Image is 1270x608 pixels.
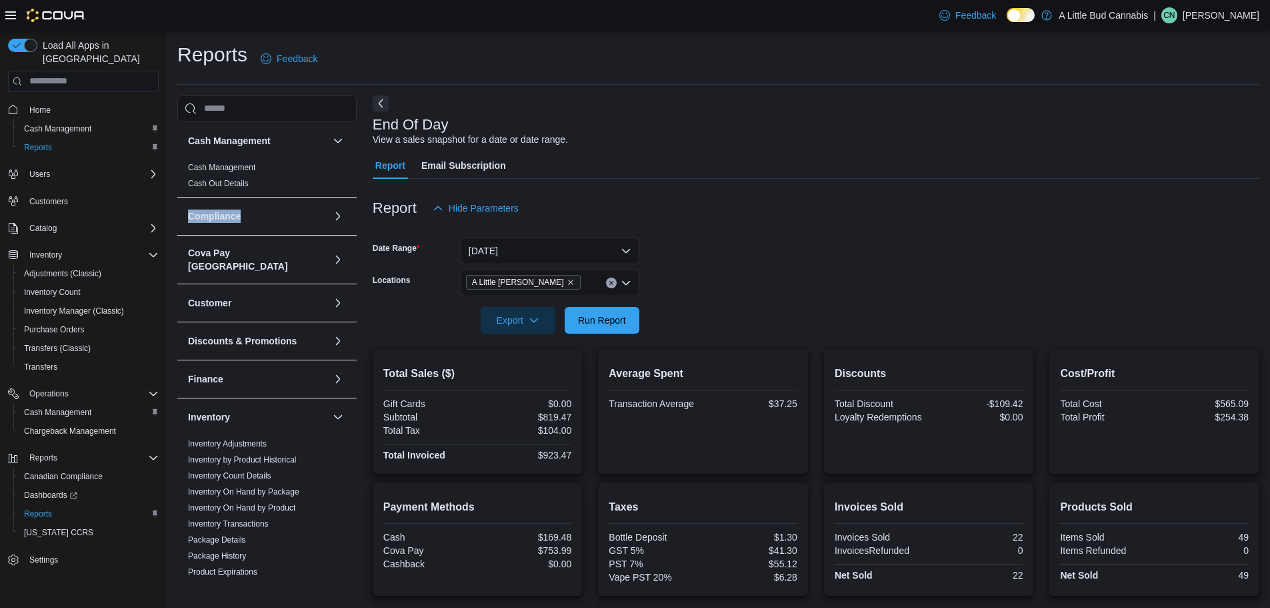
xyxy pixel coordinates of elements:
[835,499,1023,515] h2: Invoices Sold
[188,519,269,529] span: Inventory Transactions
[383,366,572,382] h2: Total Sales ($)
[480,545,571,556] div: $753.99
[24,386,74,402] button: Operations
[19,506,57,522] a: Reports
[8,95,159,605] nav: Complex example
[1007,22,1007,23] span: Dark Mode
[37,39,159,65] span: Load All Apps in [GEOGRAPHIC_DATA]
[29,223,57,234] span: Catalog
[188,567,257,577] a: Product Expirations
[1157,545,1249,556] div: 0
[383,545,475,556] div: Cova Pay
[13,119,164,138] button: Cash Management
[24,362,57,372] span: Transfers
[19,284,86,300] a: Inventory Count
[383,450,445,461] strong: Total Invoiced
[19,506,159,522] span: Reports
[609,545,700,556] div: GST 5%
[480,450,571,461] div: $923.47
[706,532,797,543] div: $1.30
[13,403,164,422] button: Cash Management
[480,559,571,569] div: $0.00
[24,247,67,263] button: Inventory
[1157,398,1249,409] div: $565.09
[24,287,81,298] span: Inventory Count
[1060,570,1098,581] strong: Net Sold
[188,503,295,513] span: Inventory On Hand by Product
[24,220,159,236] span: Catalog
[1161,7,1177,23] div: Chris Nash
[19,303,159,319] span: Inventory Manager (Classic)
[188,372,223,386] h3: Finance
[188,438,267,449] span: Inventory Adjustments
[706,545,797,556] div: $41.30
[24,386,159,402] span: Operations
[188,134,327,147] button: Cash Management
[19,340,159,356] span: Transfers (Classic)
[24,343,91,354] span: Transfers (Classic)
[480,532,571,543] div: $169.48
[277,52,317,65] span: Feedback
[19,525,159,541] span: Washington CCRS
[19,322,90,338] a: Purchase Orders
[24,509,52,519] span: Reports
[24,268,101,279] span: Adjustments (Classic)
[19,404,97,420] a: Cash Management
[13,320,164,339] button: Purchase Orders
[188,134,271,147] h3: Cash Management
[24,407,91,418] span: Cash Management
[480,425,571,436] div: $104.00
[13,358,164,376] button: Transfers
[621,278,631,288] button: Open list of options
[480,398,571,409] div: $0.00
[188,246,327,273] button: Cova Pay [GEOGRAPHIC_DATA]
[188,163,255,172] a: Cash Management
[188,519,269,529] a: Inventory Transactions
[931,532,1023,543] div: 22
[3,192,164,211] button: Customers
[609,572,700,583] div: Vape PST 20%
[24,123,91,134] span: Cash Management
[255,45,323,72] a: Feedback
[835,398,926,409] div: Total Discount
[609,559,700,569] div: PST 7%
[27,9,86,22] img: Cova
[29,105,51,115] span: Home
[461,238,639,264] button: [DATE]
[609,398,700,409] div: Transaction Average
[188,535,246,545] span: Package Details
[13,467,164,486] button: Canadian Compliance
[13,283,164,302] button: Inventory Count
[609,366,797,382] h2: Average Spent
[706,398,797,409] div: $37.25
[330,409,346,425] button: Inventory
[24,426,116,436] span: Chargeback Management
[19,121,97,137] a: Cash Management
[24,166,159,182] span: Users
[19,359,63,375] a: Transfers
[24,306,124,316] span: Inventory Manager (Classic)
[24,551,159,568] span: Settings
[188,454,297,465] span: Inventory by Product Historical
[606,278,617,288] button: Clear input
[188,551,246,561] span: Package History
[3,100,164,119] button: Home
[177,41,247,68] h1: Reports
[29,250,62,260] span: Inventory
[188,567,257,577] span: Product Expirations
[24,102,56,118] a: Home
[13,505,164,523] button: Reports
[188,334,327,348] button: Discounts & Promotions
[188,487,299,497] a: Inventory On Hand by Package
[188,503,295,513] a: Inventory On Hand by Product
[835,366,1023,382] h2: Discounts
[19,322,159,338] span: Purchase Orders
[1060,532,1151,543] div: Items Sold
[19,340,96,356] a: Transfers (Classic)
[19,121,159,137] span: Cash Management
[19,139,57,156] a: Reports
[835,545,926,556] div: InvoicesRefunded
[373,95,389,111] button: Next
[19,423,121,439] a: Chargeback Management
[421,152,506,179] span: Email Subscription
